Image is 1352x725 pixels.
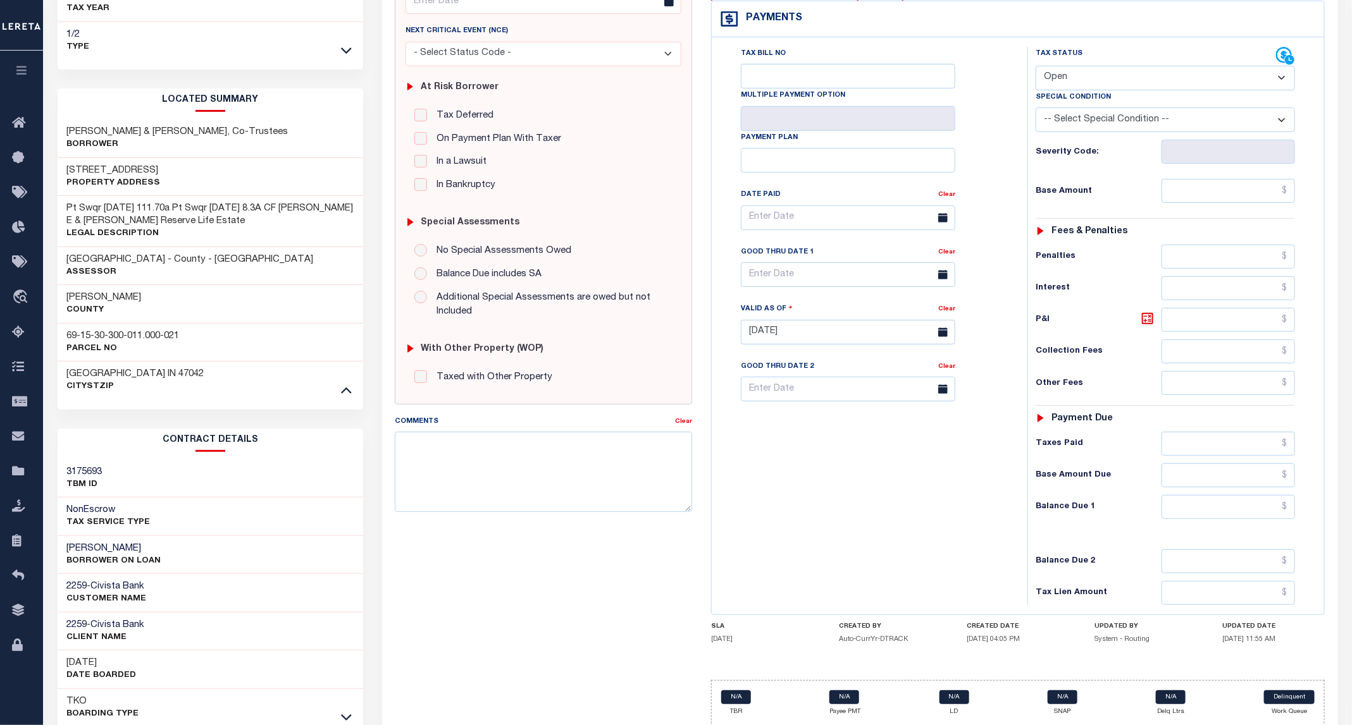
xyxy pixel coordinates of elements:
p: TBR [721,707,751,717]
p: TBM ID [67,478,102,491]
label: Tax Bill No [741,49,786,59]
h3: - [67,580,147,593]
p: TAX YEAR [67,3,110,15]
span: IN [168,369,177,379]
h6: Fees & Penalties [1051,226,1128,237]
label: Valid as Of [741,303,793,315]
h4: CREATED DATE [967,623,1069,630]
p: Parcel No [67,343,180,355]
h5: System - Routing [1095,635,1198,643]
input: $ [1162,276,1296,300]
h3: 3175693 [67,466,102,478]
input: $ [1162,371,1296,395]
h6: Other Fees [1036,379,1161,389]
a: Clear [938,306,955,312]
a: Clear [938,192,955,198]
h6: Taxes Paid [1036,439,1161,449]
h6: At Risk Borrower [421,82,499,93]
input: $ [1162,245,1296,269]
h6: with Other Property (WOP) [421,344,544,355]
h3: [GEOGRAPHIC_DATA] - County - [GEOGRAPHIC_DATA] [67,253,314,266]
label: Special Condition [1036,92,1111,103]
p: LD [940,707,969,717]
h5: [DATE] 04:05 PM [967,635,1069,643]
a: N/A [1156,690,1186,704]
h6: Collection Fees [1036,346,1161,356]
label: Date Paid [741,190,781,200]
h6: Severity Code: [1036,147,1161,157]
h6: Balance Due 1 [1036,502,1161,512]
h6: Penalties [1036,252,1161,262]
a: N/A [940,690,969,704]
p: CUSTOMER Name [67,593,147,606]
p: BORROWER ON LOAN [67,555,161,568]
p: Borrower [67,138,288,151]
a: Clear [938,249,955,255]
label: Payment Plan [741,133,798,143]
label: Balance Due includes SA [430,267,542,282]
h2: CONTRACT details [58,429,364,452]
h6: Balance Due 2 [1036,556,1161,566]
span: [GEOGRAPHIC_DATA] [67,369,166,379]
input: $ [1162,549,1296,573]
h4: Payments [740,13,802,25]
label: Good Thru Date 2 [741,362,814,372]
h3: TKO [67,695,139,708]
p: Tax Service Type [67,516,151,529]
input: $ [1162,308,1296,332]
h3: [STREET_ADDRESS] [67,164,161,177]
h6: Payment due [1051,413,1113,424]
h3: Pt Swqr [DATE] 111.70a Pt Swqr [DATE] 8.3A CF [PERSON_NAME] E & [PERSON_NAME] Reserve Life Estate [67,202,354,228]
p: Boarding Type [67,708,139,721]
h4: CREATED BY [839,623,941,630]
a: Clear [938,363,955,370]
label: In a Lawsuit [430,155,487,169]
input: $ [1162,339,1296,363]
input: $ [1162,495,1296,519]
label: Additional Special Assessments are owed but not Included [430,291,673,319]
h6: Interest [1036,283,1161,293]
h2: LOCATED SUMMARY [58,88,364,112]
label: Good Thru Date 1 [741,247,814,258]
a: Clear [675,418,692,425]
span: [DATE] [711,636,733,643]
span: 2259 [67,582,87,591]
p: CityStZip [67,381,204,393]
h3: 1/2 [67,28,90,41]
h6: Tax Lien Amount [1036,588,1161,598]
span: Civista Bank [91,620,145,630]
h3: 69-15-30-300-011.000-021 [67,330,180,343]
input: Enter Date [741,205,955,230]
p: Payee PMT [829,707,860,717]
p: Legal Description [67,228,354,240]
label: Taxed with Other Property [430,370,552,385]
span: Civista Bank [91,582,145,591]
span: 2259 [67,620,87,630]
h3: [PERSON_NAME] [67,542,161,555]
p: Date Boarded [67,669,137,682]
h6: P&I [1036,311,1161,329]
p: County [67,304,142,317]
p: Type [67,41,90,54]
input: Enter Date [741,262,955,287]
input: $ [1162,179,1296,203]
label: In Bankruptcy [430,178,495,193]
label: Tax Status [1036,49,1082,59]
h6: Base Amount [1036,186,1161,197]
p: SNAP [1048,707,1077,717]
h3: NonEscrow [67,504,151,516]
h3: - [67,619,145,631]
i: travel_explore [12,289,32,306]
input: $ [1162,432,1296,456]
label: No Special Assessments Owed [430,244,571,259]
h3: [PERSON_NAME] & [PERSON_NAME], Co-Trustees [67,126,288,138]
input: $ [1162,581,1296,605]
input: Enter Date [741,320,955,344]
p: Assessor [67,266,314,279]
h4: UPDATED BY [1095,623,1198,630]
p: Property Address [67,177,161,190]
label: Multiple Payment Option [741,90,845,101]
input: $ [1162,463,1296,487]
a: N/A [1048,690,1077,704]
input: Enter Date [741,377,955,401]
